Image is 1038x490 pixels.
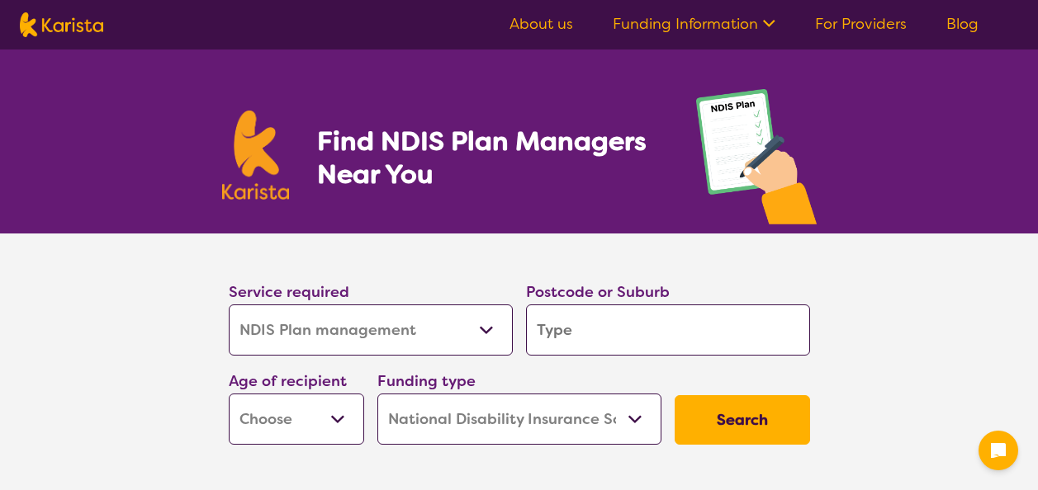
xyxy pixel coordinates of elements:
label: Postcode or Suburb [526,282,670,302]
a: About us [510,14,573,34]
label: Age of recipient [229,371,347,391]
a: Blog [946,14,979,34]
input: Type [526,304,810,356]
button: Search [675,395,810,445]
a: For Providers [815,14,907,34]
img: Karista logo [20,12,103,37]
a: Funding Information [613,14,775,34]
img: Karista logo [222,111,290,200]
h1: Find NDIS Plan Managers Near You [317,125,662,191]
label: Service required [229,282,349,302]
label: Funding type [377,371,476,391]
img: plan-management [696,89,817,233]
